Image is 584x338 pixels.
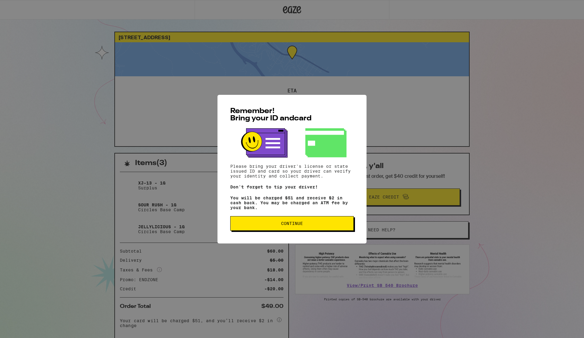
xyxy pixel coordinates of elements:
p: You will be charged $51 and receive $2 in cash back. You may be charged an ATM fee by your bank. [230,195,354,210]
button: Continue [230,216,354,231]
span: Continue [281,221,303,226]
p: Don't forget to tip your driver! [230,185,354,189]
span: Remember! Bring your ID and card [230,108,311,122]
p: Please bring your driver's license or state issued ID and card so your driver can verify your ide... [230,164,354,178]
